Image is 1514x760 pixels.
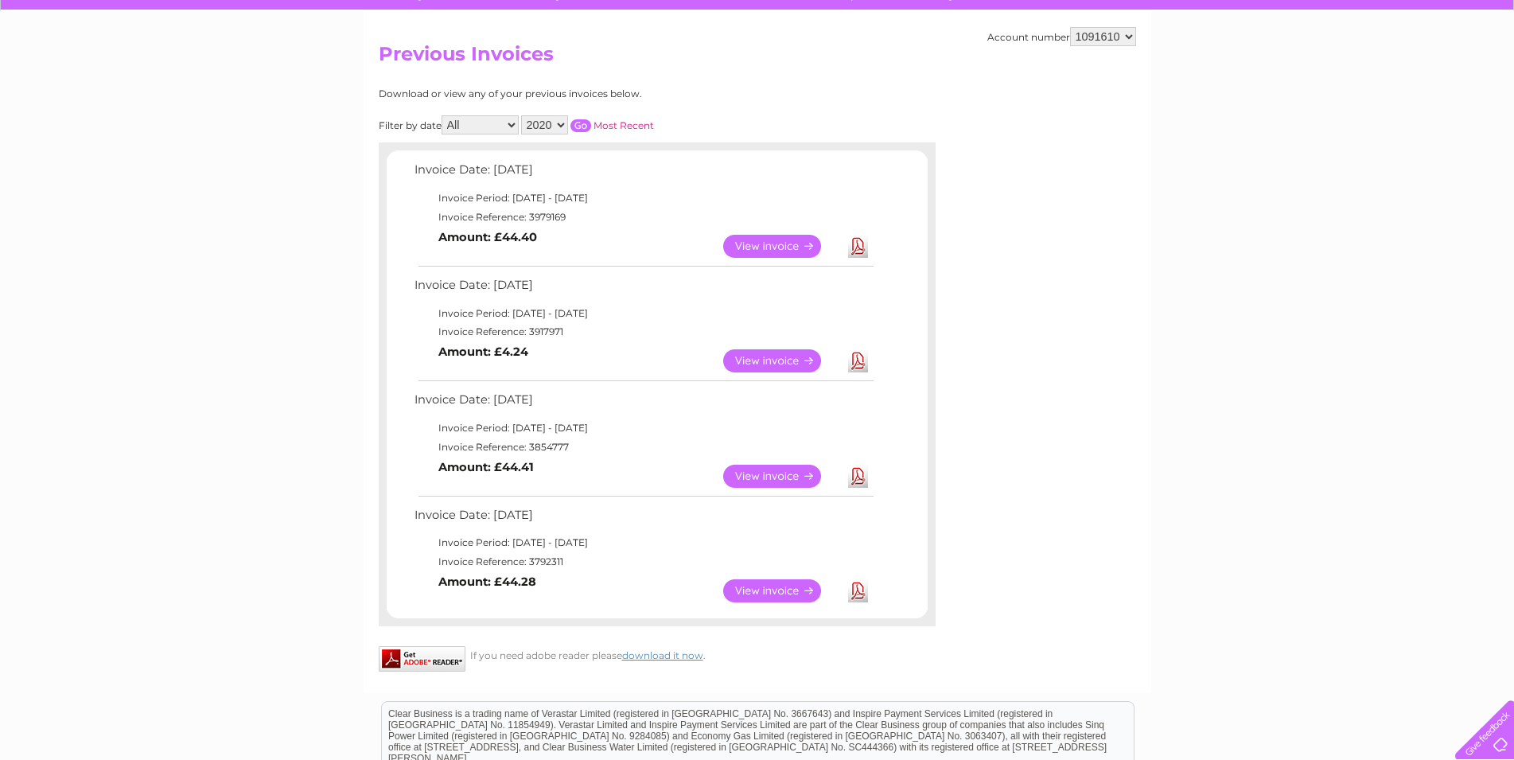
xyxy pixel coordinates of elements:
[622,649,703,661] a: download it now
[411,322,876,341] td: Invoice Reference: 3917971
[1274,68,1309,80] a: Energy
[848,349,868,372] a: Download
[411,159,876,189] td: Invoice Date: [DATE]
[987,27,1136,46] div: Account number
[1461,68,1499,80] a: Log out
[53,41,134,90] img: logo.png
[379,115,796,134] div: Filter by date
[1318,68,1366,80] a: Telecoms
[411,533,876,552] td: Invoice Period: [DATE] - [DATE]
[1408,68,1447,80] a: Contact
[723,579,840,602] a: View
[379,88,796,99] div: Download or view any of your previous invoices below.
[379,43,1136,73] h2: Previous Invoices
[438,230,537,244] b: Amount: £44.40
[723,235,840,258] a: View
[411,304,876,323] td: Invoice Period: [DATE] - [DATE]
[411,438,876,457] td: Invoice Reference: 3854777
[848,579,868,602] a: Download
[594,119,654,131] a: Most Recent
[411,275,876,304] td: Invoice Date: [DATE]
[848,465,868,488] a: Download
[382,9,1134,77] div: Clear Business is a trading name of Verastar Limited (registered in [GEOGRAPHIC_DATA] No. 3667643...
[723,465,840,488] a: View
[1234,68,1264,80] a: Water
[1214,8,1324,28] a: 0333 014 3131
[1376,68,1399,80] a: Blog
[438,575,536,589] b: Amount: £44.28
[411,208,876,227] td: Invoice Reference: 3979169
[723,349,840,372] a: View
[438,460,534,474] b: Amount: £44.41
[411,189,876,208] td: Invoice Period: [DATE] - [DATE]
[411,552,876,571] td: Invoice Reference: 3792311
[848,235,868,258] a: Download
[379,646,936,661] div: If you need adobe reader please .
[411,389,876,419] td: Invoice Date: [DATE]
[438,345,528,359] b: Amount: £4.24
[411,505,876,534] td: Invoice Date: [DATE]
[411,419,876,438] td: Invoice Period: [DATE] - [DATE]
